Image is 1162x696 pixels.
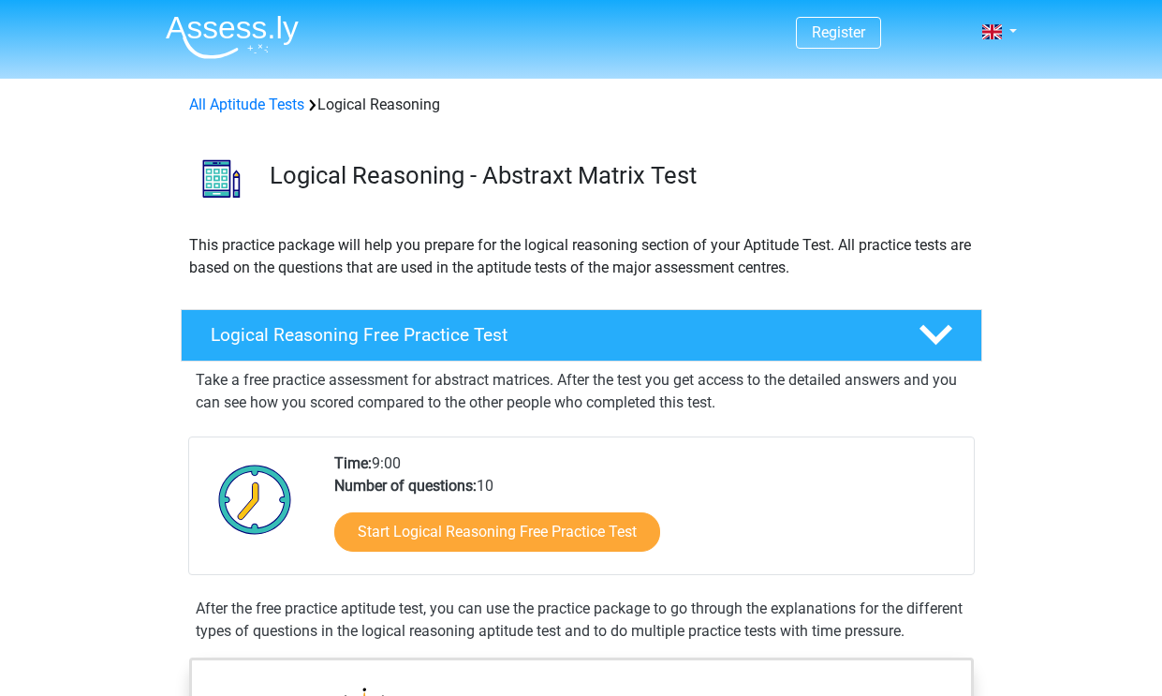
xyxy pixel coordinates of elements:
div: After the free practice aptitude test, you can use the practice package to go through the explana... [188,598,975,643]
div: Logical Reasoning [182,94,981,116]
a: Register [812,23,865,41]
div: 9:00 10 [320,452,973,574]
a: Start Logical Reasoning Free Practice Test [334,512,660,552]
b: Time: [334,454,372,472]
img: Clock [208,452,302,546]
p: Take a free practice assessment for abstract matrices. After the test you get access to the detai... [196,369,967,414]
a: Logical Reasoning Free Practice Test [173,309,990,362]
img: logical reasoning [182,139,261,218]
h3: Logical Reasoning - Abstraxt Matrix Test [270,161,967,190]
a: All Aptitude Tests [189,96,304,113]
img: Assessly [166,15,299,59]
h4: Logical Reasoning Free Practice Test [211,324,889,346]
p: This practice package will help you prepare for the logical reasoning section of your Aptitude Te... [189,234,974,279]
b: Number of questions: [334,477,477,495]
